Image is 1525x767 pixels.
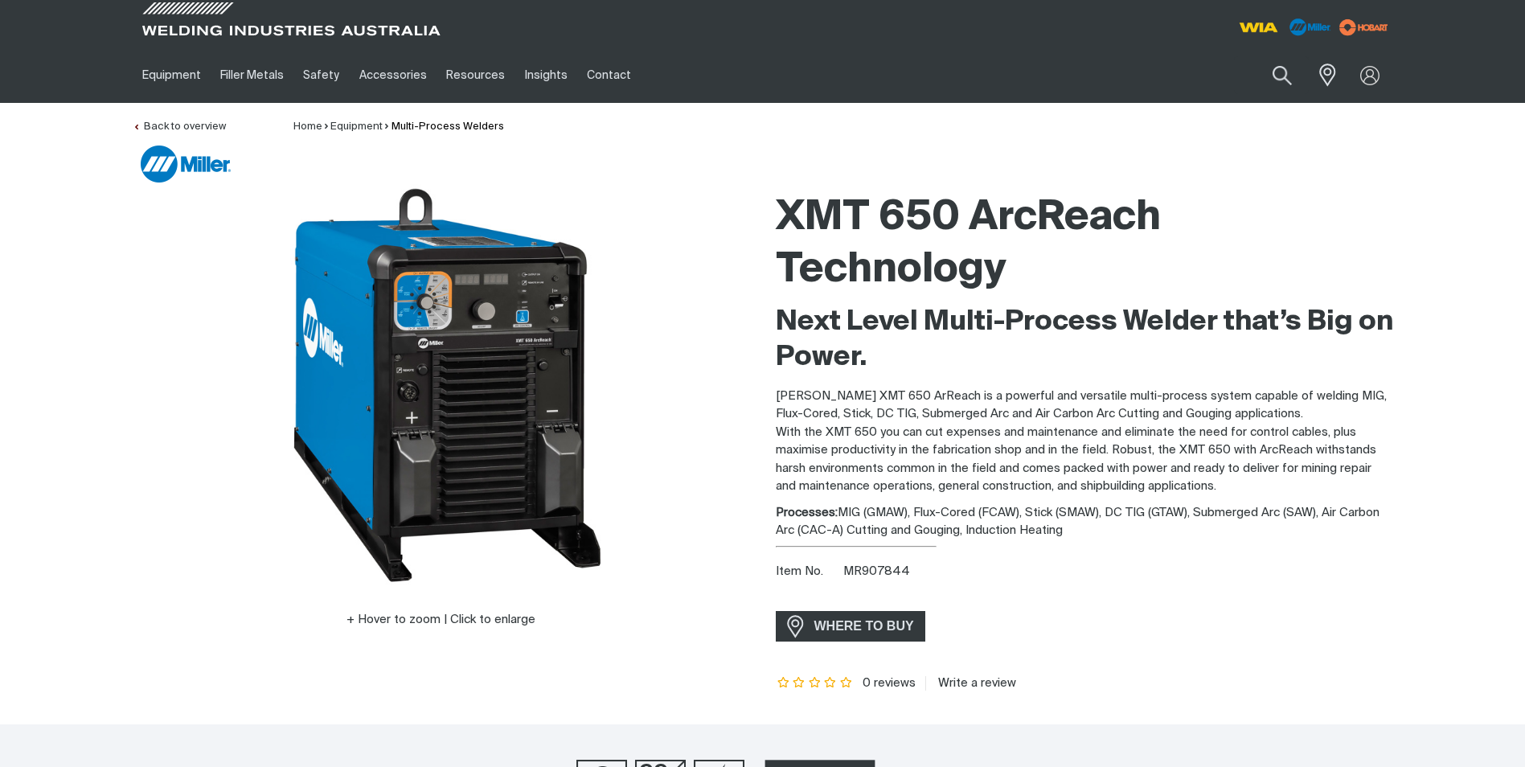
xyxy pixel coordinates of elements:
[863,677,916,689] span: 0 reviews
[776,563,841,581] span: Item No.
[437,47,514,103] a: Resources
[240,184,642,586] img: XMT 650 ArcReach Technology
[133,121,226,132] a: Back to overview of Multi-Process Welders
[330,121,383,132] a: Equipment
[1334,15,1393,39] img: miller
[133,47,1078,103] nav: Main
[337,610,545,630] button: Hover to zoom | Click to enlarge
[804,613,924,639] span: WHERE TO BUY
[211,47,293,103] a: Filler Metals
[843,565,910,577] span: MR907844
[776,305,1393,375] h2: Next Level Multi-Process Welder that’s Big on Power.
[776,192,1393,297] h1: XMT 650 ArcReach Technology
[350,47,437,103] a: Accessories
[133,47,211,103] a: Equipment
[776,678,855,689] span: Rating: {0}
[925,676,1016,691] a: Write a review
[776,388,1393,424] p: [PERSON_NAME] XMT 650 ArReach is a powerful and versatile multi-process system capable of welding...
[776,507,838,519] strong: Processes:
[293,121,322,132] a: Home
[776,611,926,641] a: WHERE TO BUY
[776,305,1393,496] div: With the XMT 650 you can cut expenses and maintenance and eliminate the need for control cables, ...
[293,47,349,103] a: Safety
[1255,56,1310,94] button: Search products
[577,47,641,103] a: Contact
[391,121,504,132] a: Multi-Process Welders
[1234,56,1309,94] input: Product name or item number...
[293,119,504,135] nav: Breadcrumb
[776,504,1393,540] div: MIG (GMAW), Flux-Cored (FCAW), Stick (SMAW), DC TIG (GTAW), Submerged Arc (SAW), Air Carbon Arc (...
[514,47,576,103] a: Insights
